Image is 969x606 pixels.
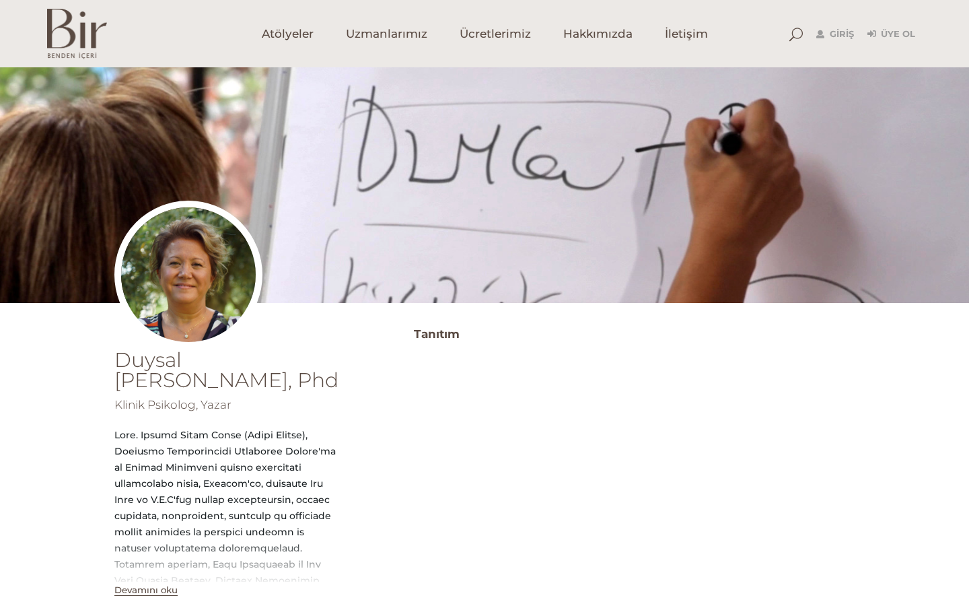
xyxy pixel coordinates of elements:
button: Devamını oku [114,584,178,596]
a: Üye Ol [867,26,915,42]
span: Ücretlerimiz [460,26,531,42]
h1: Duysal [PERSON_NAME], Phd [114,350,340,391]
img: duysalprofil-300x300.jpg [114,201,262,349]
span: Uzmanlarımız [346,26,427,42]
span: Atölyeler [262,26,314,42]
span: İletişim [665,26,708,42]
span: Hakkımızda [563,26,633,42]
span: Klinik Psikolog, Yazar [114,398,231,411]
h3: Tanıtım [414,323,855,345]
a: Giriş [816,26,854,42]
